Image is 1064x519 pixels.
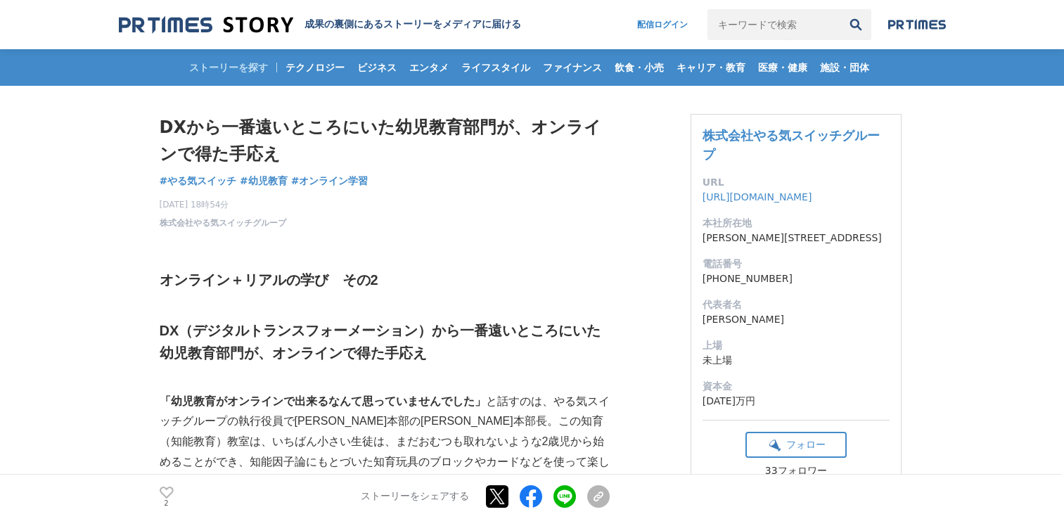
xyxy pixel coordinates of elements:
[703,353,890,368] dd: 未上場
[240,174,288,188] a: #幼児教育
[703,231,890,245] dd: [PERSON_NAME][STREET_ADDRESS]
[240,174,288,187] span: #幼児教育
[119,15,521,34] a: 成果の裏側にあるストーリーをメディアに届ける 成果の裏側にあるストーリーをメディアに届ける
[160,500,174,507] p: 2
[160,174,237,188] a: #やる気スイッチ
[456,49,536,86] a: ライフスタイル
[537,49,608,86] a: ファイナンス
[671,49,751,86] a: キャリア・教育
[814,49,875,86] a: 施設・団体
[703,216,890,231] dt: 本社所在地
[280,49,350,86] a: テクノロジー
[745,465,847,478] div: 33フォロワー
[703,175,890,190] dt: URL
[671,61,751,74] span: キャリア・教育
[703,297,890,312] dt: 代表者名
[814,61,875,74] span: 施設・団体
[291,174,368,187] span: #オンライン学習
[703,128,880,162] a: 株式会社やる気スイッチグループ
[703,191,812,203] a: [URL][DOMAIN_NAME]
[160,217,286,229] a: 株式会社やる気スイッチグループ
[752,49,813,86] a: 医療・健康
[160,114,610,168] h1: DXから一番遠いところにいた幼児教育部門が、オンラインで得た手応え
[703,257,890,271] dt: 電話番号
[361,491,469,504] p: ストーリーをシェアする
[456,61,536,74] span: ライフスタイル
[160,198,286,211] span: [DATE] 18時54分
[703,394,890,409] dd: [DATE]万円
[707,9,840,40] input: キーワードで検索
[160,272,378,288] strong: オンライン＋リアルの学び その2
[745,432,847,458] button: フォロー
[160,174,237,187] span: #やる気スイッチ
[305,18,521,31] h2: 成果の裏側にあるストーリーをメディアに届ける
[752,61,813,74] span: 医療・健康
[160,395,486,407] strong: 「幼児教育がオンラインで出来るなんて思っていませんでした」
[404,49,454,86] a: エンタメ
[119,15,293,34] img: 成果の裏側にあるストーリーをメディアに届ける
[352,61,402,74] span: ビジネス
[840,9,871,40] button: 検索
[291,174,368,188] a: #オンライン学習
[160,392,610,513] p: と話すのは、やる気スイッチグループの執行役員で[PERSON_NAME]本部の[PERSON_NAME]本部長。この知育（知能教育）教室は、いちばん小さい生徒は、まだおむつも取れないような2歳児...
[703,312,890,327] dd: [PERSON_NAME]
[352,49,402,86] a: ビジネス
[703,338,890,353] dt: 上場
[404,61,454,74] span: エンタメ
[888,19,946,30] img: prtimes
[280,61,350,74] span: テクノロジー
[623,9,702,40] a: 配信ログイン
[609,61,669,74] span: 飲食・小売
[609,49,669,86] a: 飲食・小売
[160,323,601,361] strong: DX（デジタルトランスフォーメーション）から一番遠いところにいた幼児教育部門が、オンラインで得た手応え
[537,61,608,74] span: ファイナンス
[703,271,890,286] dd: [PHONE_NUMBER]
[703,379,890,394] dt: 資本金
